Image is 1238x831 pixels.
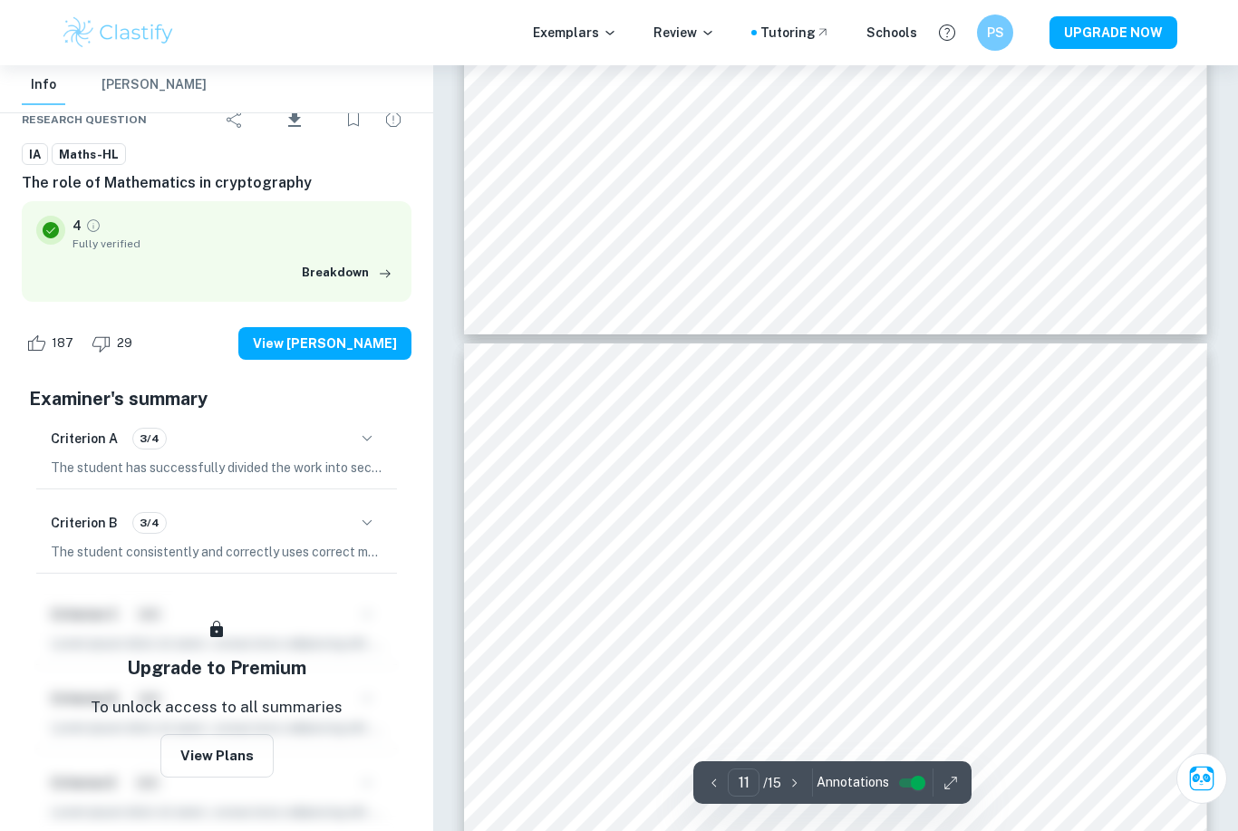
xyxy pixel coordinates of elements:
[91,696,343,720] p: To unlock access to all summaries
[52,143,126,166] a: Maths-HL
[73,236,397,252] span: Fully verified
[22,111,147,128] span: Research question
[763,773,781,793] p: / 15
[29,385,404,412] h5: Examiner's summary
[53,146,125,164] span: Maths-HL
[127,654,306,681] h5: Upgrade to Premium
[22,65,65,105] button: Info
[977,14,1013,51] button: PS
[23,146,47,164] span: IA
[375,101,411,138] div: Report issue
[85,217,102,234] a: Grade fully verified
[533,23,617,43] p: Exemplars
[1049,16,1177,49] button: UPGRADE NOW
[73,216,82,236] p: 4
[160,734,274,778] button: View Plans
[133,430,166,447] span: 3/4
[51,429,118,449] h6: Criterion A
[133,515,166,531] span: 3/4
[817,773,889,792] span: Annotations
[107,334,142,353] span: 29
[22,143,48,166] a: IA
[760,23,830,43] a: Tutoring
[1176,753,1227,804] button: Ask Clai
[87,329,142,358] div: Dislike
[22,172,411,194] h6: The role of Mathematics in cryptography
[61,14,176,51] img: Clastify logo
[51,542,382,562] p: The student consistently and correctly uses correct mathematical notation, symbols and terminolog...
[256,96,332,143] div: Download
[297,259,397,286] button: Breakdown
[238,327,411,360] button: View [PERSON_NAME]
[51,513,118,533] h6: Criterion B
[653,23,715,43] p: Review
[51,458,382,478] p: The student has successfully divided the work into sections and further subdivided the body to in...
[985,23,1006,43] h6: PS
[102,65,207,105] button: [PERSON_NAME]
[217,101,253,138] div: Share
[335,101,372,138] div: Bookmark
[866,23,917,43] a: Schools
[22,329,83,358] div: Like
[42,334,83,353] span: 187
[932,17,962,48] button: Help and Feedback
